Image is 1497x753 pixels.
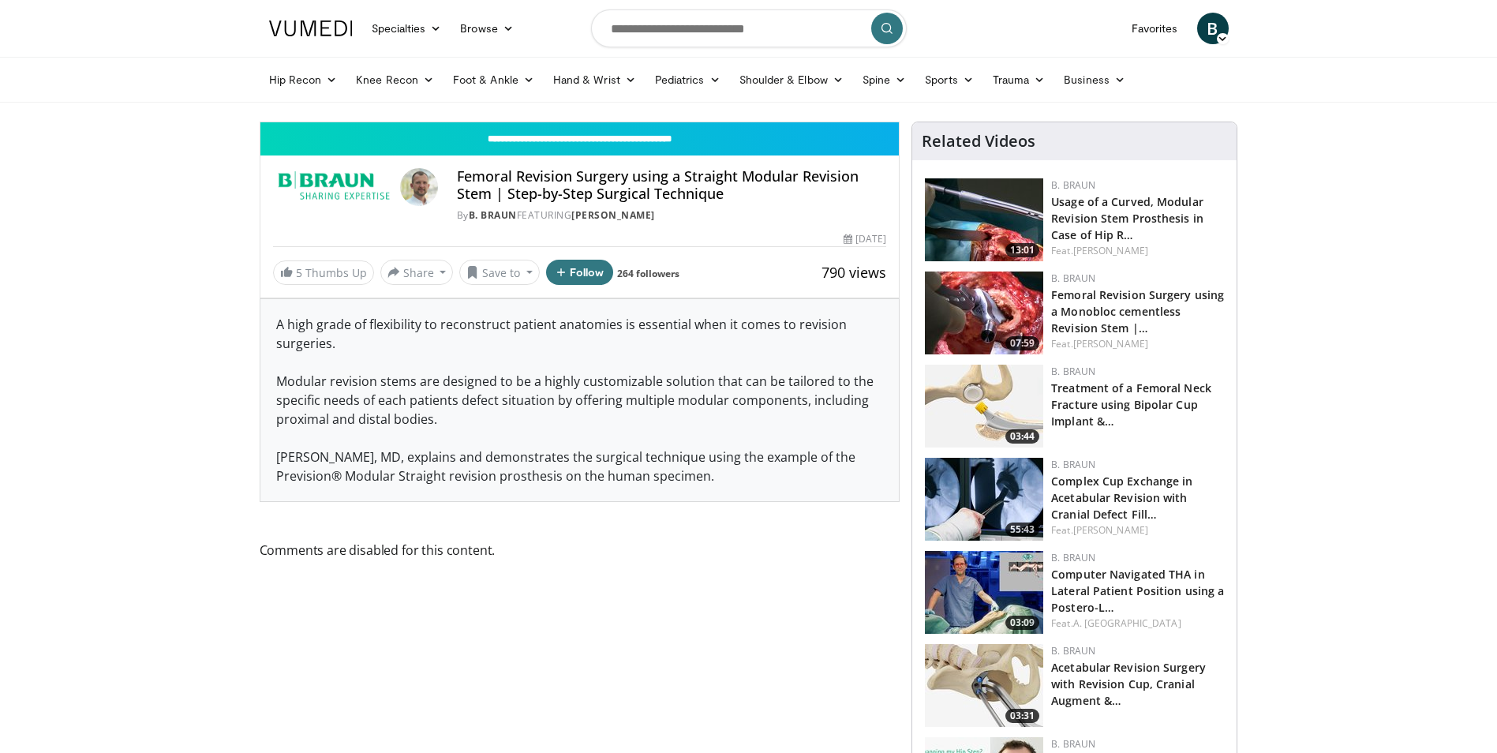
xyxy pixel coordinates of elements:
[1005,709,1039,723] span: 03:31
[544,64,646,96] a: Hand & Wrist
[1051,365,1095,378] a: B. Braun
[925,272,1043,354] img: 97950487-ad54-47b6-9334-a8a64355b513.150x105_q85_crop-smart_upscale.jpg
[730,64,853,96] a: Shoulder & Elbow
[915,64,983,96] a: Sports
[1051,567,1224,615] a: Computer Navigated THA in Lateral Patient Position using a Postero-L…
[1051,337,1224,351] div: Feat.
[1122,13,1188,44] a: Favorites
[1005,336,1039,350] span: 07:59
[925,365,1043,448] img: dd541074-bb98-4b7d-853b-83c717806bb5.jpg.150x105_q85_crop-smart_upscale.jpg
[273,260,374,285] a: 5 Thumbs Up
[925,272,1043,354] a: 07:59
[1051,194,1203,242] a: Usage of a Curved, Modular Revision Stem Prosthesis in Case of Hip R…
[362,13,451,44] a: Specialties
[546,260,614,285] button: Follow
[1073,244,1148,257] a: [PERSON_NAME]
[443,64,544,96] a: Foot & Ankle
[1054,64,1135,96] a: Business
[922,132,1035,151] h4: Related Videos
[1005,523,1039,537] span: 55:43
[617,267,679,280] a: 264 followers
[380,260,454,285] button: Share
[1051,644,1095,657] a: B. Braun
[273,168,394,206] img: B. Braun
[591,9,907,47] input: Search topics, interventions
[1051,474,1192,522] a: Complex Cup Exchange in Acetabular Revision with Cranial Defect Fill…
[925,178,1043,261] img: 3f0fddff-fdec-4e4b-bfed-b21d85259955.150x105_q85_crop-smart_upscale.jpg
[1005,243,1039,257] span: 13:01
[925,458,1043,541] img: 8b64c0ca-f349-41b4-a711-37a94bb885a5.jpg.150x105_q85_crop-smart_upscale.jpg
[844,232,886,246] div: [DATE]
[925,551,1043,634] img: 11fc43c8-c25e-4126-ac60-c8374046ba21.jpg.150x105_q85_crop-smart_upscale.jpg
[459,260,540,285] button: Save to
[925,644,1043,727] img: 44575493-eacc-451e-831c-71696420bc06.150x105_q85_crop-smart_upscale.jpg
[1073,616,1181,630] a: A. [GEOGRAPHIC_DATA]
[853,64,915,96] a: Spine
[925,365,1043,448] a: 03:44
[1005,429,1039,444] span: 03:44
[646,64,730,96] a: Pediatrics
[1051,380,1211,429] a: Treatment of a Femoral Neck Fracture using Bipolar Cup Implant &…
[1005,616,1039,630] span: 03:09
[983,64,1055,96] a: Trauma
[925,551,1043,634] a: 03:09
[260,64,347,96] a: Hip Recon
[925,458,1043,541] a: 55:43
[571,208,655,222] a: [PERSON_NAME]
[1051,660,1206,708] a: Acetabular Revision Surgery with Revision Cup, Cranial Augment &…
[1051,272,1095,285] a: B. Braun
[925,644,1043,727] a: 03:31
[269,21,353,36] img: VuMedi Logo
[1073,337,1148,350] a: [PERSON_NAME]
[1051,287,1224,335] a: Femoral Revision Surgery using a Monobloc cementless Revision Stem |…
[1051,458,1095,471] a: B. Braun
[260,299,900,501] div: A high grade of flexibility to reconstruct patient anatomies is essential when it comes to revisi...
[457,168,886,202] h4: Femoral Revision Surgery using a Straight Modular Revision Stem | Step-by-Step Surgical Technique
[457,208,886,223] div: By FEATURING
[469,208,517,222] a: B. Braun
[260,540,900,560] span: Comments are disabled for this content.
[400,168,438,206] img: Avatar
[346,64,443,96] a: Knee Recon
[1051,616,1224,631] div: Feat.
[1051,178,1095,192] a: B. Braun
[925,178,1043,261] a: 13:01
[296,265,302,280] span: 5
[1051,737,1095,751] a: B. Braun
[1073,523,1148,537] a: [PERSON_NAME]
[1051,551,1095,564] a: B. Braun
[451,13,523,44] a: Browse
[1051,523,1224,538] div: Feat.
[821,263,886,282] span: 790 views
[1051,244,1224,258] div: Feat.
[1197,13,1229,44] a: B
